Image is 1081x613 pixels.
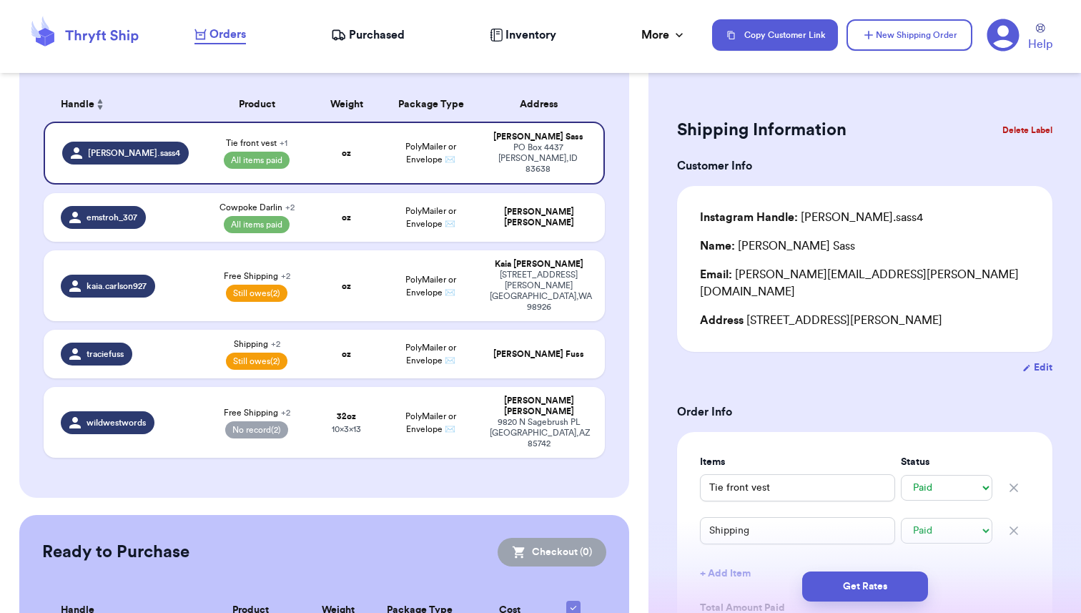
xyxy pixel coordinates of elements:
strong: 32 oz [337,412,356,421]
span: [PERSON_NAME].sass4 [88,147,180,159]
div: [PERSON_NAME].sass4 [700,209,923,226]
span: PolyMailer or Envelope ✉️ [405,275,456,297]
span: PolyMailer or Envelope ✉️ [405,142,456,164]
span: traciefuss [87,348,124,360]
button: Delete Label [997,114,1058,146]
button: Get Rates [802,572,928,602]
div: [PERSON_NAME] Fuss [490,349,588,360]
strong: oz [342,350,351,358]
span: Tie front vest [226,137,287,149]
h3: Order Info [677,403,1052,421]
button: Edit [1022,361,1052,375]
th: Product [201,87,313,122]
span: + 1 [280,139,287,147]
th: Weight [313,87,380,122]
span: Instagram Handle: [700,212,798,223]
span: PolyMailer or Envelope ✉️ [405,207,456,228]
span: emstroh_307 [87,212,137,223]
h3: Customer Info [677,157,1052,175]
a: Orders [194,26,246,44]
button: New Shipping Order [846,19,972,51]
span: wildwestwords [87,417,146,428]
div: [PERSON_NAME] [PERSON_NAME] [490,207,588,228]
span: Email: [700,269,732,280]
span: + 2 [285,203,295,212]
span: Orders [209,26,246,43]
a: Inventory [490,26,556,44]
strong: oz [342,213,351,222]
span: + 2 [281,408,290,417]
div: [PERSON_NAME] Sass [700,237,855,255]
span: PolyMailer or Envelope ✉️ [405,343,456,365]
span: All items paid [224,152,290,169]
span: Inventory [505,26,556,44]
div: [STREET_ADDRESS][PERSON_NAME] [GEOGRAPHIC_DATA] , WA 98926 [490,270,588,313]
strong: oz [342,282,351,290]
span: + 2 [281,272,290,280]
span: Name: [700,240,735,252]
div: [STREET_ADDRESS][PERSON_NAME] [700,312,1030,329]
a: Help [1028,24,1052,53]
span: Cowpoke Darlin [219,202,295,213]
button: + Add Item [694,558,1035,589]
span: PolyMailer or Envelope ✉️ [405,412,456,433]
span: All items paid [224,216,290,233]
div: [PERSON_NAME] Sass [490,132,586,142]
span: Free Shipping [224,407,290,418]
th: Address [481,87,605,122]
div: More [641,26,686,44]
th: Package Type [380,87,481,122]
span: + 2 [271,340,280,348]
span: Still owes (2) [226,285,287,302]
h2: Shipping Information [677,119,846,142]
span: Handle [61,97,94,112]
strong: oz [342,149,351,157]
span: Still owes (2) [226,353,287,370]
h2: Ready to Purchase [42,541,189,564]
div: 9820 N Sagebrush PL [GEOGRAPHIC_DATA] , AZ 85742 [490,417,588,449]
span: Free Shipping [224,270,290,282]
span: Purchased [349,26,405,44]
button: Sort ascending [94,96,106,113]
div: [PERSON_NAME][EMAIL_ADDRESS][PERSON_NAME][DOMAIN_NAME] [700,266,1030,300]
div: PO Box 4437 [PERSON_NAME] , ID 83638 [490,142,586,175]
a: Purchased [331,26,405,44]
span: Help [1028,36,1052,53]
div: [PERSON_NAME] [PERSON_NAME] [490,396,588,417]
span: Address [700,315,744,326]
label: Items [700,455,895,469]
div: Kaia [PERSON_NAME] [490,259,588,270]
span: Shipping [234,338,280,350]
label: Status [901,455,992,469]
button: Copy Customer Link [712,19,838,51]
button: Checkout (0) [498,538,606,567]
span: No record (2) [225,421,288,438]
span: kaia.carlson927 [87,280,147,292]
span: 10 x 3 x 13 [332,425,361,433]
